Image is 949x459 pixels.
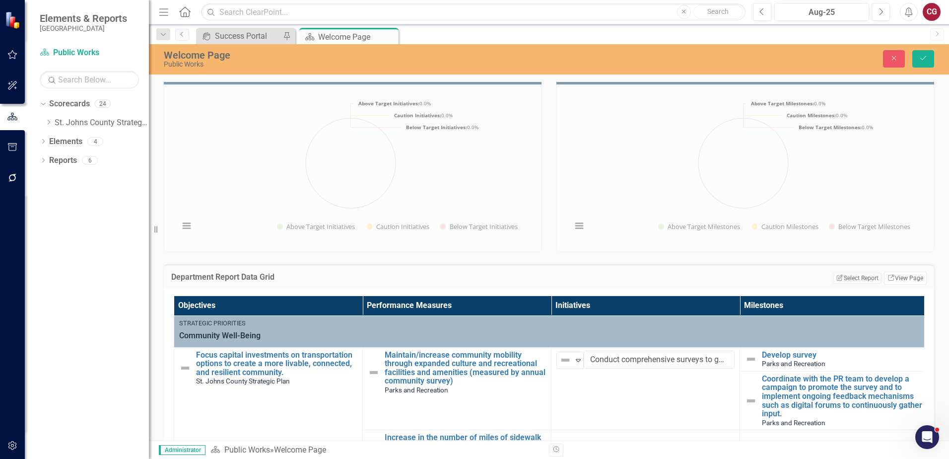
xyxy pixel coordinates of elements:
[201,3,746,21] input: Search ClearPoint...
[745,395,757,407] img: Not Defined
[179,362,191,374] img: Not Defined
[210,445,542,456] div: »
[40,47,139,59] a: Public Works
[762,351,923,360] a: Develop survey
[274,445,326,455] div: Welcome Page
[318,31,396,43] div: Welcome Page
[164,61,596,68] div: Public Works
[40,71,139,88] input: Search Below...
[4,10,23,29] img: ClearPoint Strategy
[385,433,546,451] a: Increase in the number of miles of sidewalk added annually
[368,441,380,453] img: Not Defined
[778,6,866,18] div: Aug-25
[179,319,923,328] div: Strategic Priorities
[762,419,825,427] span: Parks and Recreation
[82,156,98,164] div: 6
[40,24,127,32] small: [GEOGRAPHIC_DATA]
[368,367,380,379] img: Not Defined
[171,273,567,282] h3: Department Report Data Grid
[49,155,77,166] a: Reports
[774,3,869,21] button: Aug-25
[385,386,448,394] span: Parks and Recreation
[559,354,571,366] img: Not Defined
[884,272,927,285] a: View Page
[923,3,941,21] button: CG
[762,360,825,368] span: Parks and Recreation
[915,425,939,449] iframe: Intercom live chat
[179,330,923,342] span: Community Well-Being
[215,30,280,42] div: Success Portal
[833,273,881,284] button: Select Report
[55,117,149,129] a: St. Johns County Strategic Plan
[196,377,290,385] span: St. Johns County Strategic Plan
[95,100,111,108] div: 24
[164,50,596,61] div: Welcome Page
[49,98,90,110] a: Scorecards
[584,351,735,369] input: Name
[707,7,729,15] span: Search
[745,353,757,365] img: Not Defined
[385,351,546,385] a: Maintain/increase community mobility through expanded culture and recreational facilities and ame...
[199,30,280,42] a: Success Portal
[40,12,127,24] span: Elements & Reports
[762,375,923,418] a: Coordinate with the PR team to develop a campaign to promote the survey and to implement ongoing ...
[87,137,103,146] div: 4
[196,351,357,377] a: Focus capital investments on transportation options to create a more livable, connected, and resi...
[159,445,205,455] span: Administrator
[224,445,270,455] a: Public Works
[693,5,743,19] button: Search
[49,136,82,148] a: Elements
